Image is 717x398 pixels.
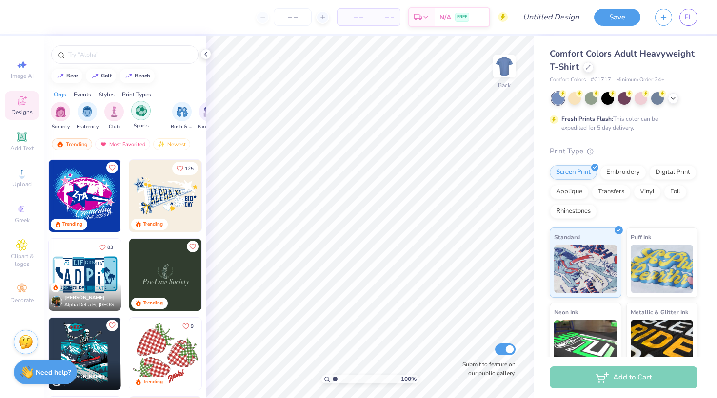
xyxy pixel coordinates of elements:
[185,166,194,171] span: 125
[122,90,151,99] div: Print Types
[51,69,82,83] button: bear
[201,239,273,311] img: e61d9cd7-c62b-47ec-a627-74132987e64a
[550,204,597,219] div: Rhinestones
[631,307,688,317] span: Metallic & Glitter Ink
[178,320,198,333] button: Like
[439,12,451,22] span: N/A
[153,138,190,150] div: Newest
[36,368,71,377] strong: Need help?
[74,90,91,99] div: Events
[129,318,201,390] img: 72f7a410-308a-4635-b9d6-350b706189b2
[515,7,587,27] input: Untitled Design
[158,141,165,148] img: Newest.gif
[201,318,273,390] img: d0f0994b-b119-401f-a7d8-eeab2d0d9a60
[51,102,70,131] div: filter for Sorority
[631,320,694,368] img: Metallic & Glitter Ink
[498,81,511,90] div: Back
[201,160,273,232] img: a4af249c-6a62-4b0d-bc4e-adc5c317331b
[143,379,163,386] div: Trending
[125,73,133,79] img: trend_line.gif
[198,102,220,131] button: filter button
[594,9,640,26] button: Save
[143,221,163,228] div: Trending
[649,165,697,180] div: Digital Print
[15,216,30,224] span: Greek
[457,14,467,20] span: FREE
[131,101,151,130] div: filter for Sports
[95,138,150,150] div: Most Favorited
[679,9,697,26] a: EL
[104,102,124,131] div: filter for Club
[592,185,631,199] div: Transfers
[109,123,119,131] span: Club
[64,294,105,301] span: [PERSON_NAME]
[49,239,121,311] img: ee7bff2d-b05c-4267-bb73-f18c4cc07810
[100,141,107,148] img: most_fav.gif
[10,296,34,304] span: Decorate
[120,160,193,232] img: 930570ec-6ee7-422f-88b8-7ed139fa3abf
[561,114,681,132] div: This color can be expedited for 5 day delivery.
[550,185,589,199] div: Applique
[101,73,112,78] div: golf
[104,102,124,131] button: filter button
[171,102,193,131] div: filter for Rush & Bid
[99,90,115,99] div: Styles
[187,241,199,252] button: Like
[616,76,665,84] span: Minimum Order: 24 +
[11,108,33,116] span: Designs
[631,245,694,293] img: Puff Ink
[177,106,188,117] img: Rush & Bid Image
[457,360,516,378] label: Submit to feature on our public gallery.
[135,73,150,78] div: beach
[198,123,220,131] span: Parent's Weekend
[550,76,586,84] span: Comfort Colors
[171,123,193,131] span: Rush & Bid
[106,320,118,331] button: Like
[134,122,149,130] span: Sports
[66,73,78,78] div: bear
[91,73,99,79] img: trend_line.gif
[10,144,34,152] span: Add Text
[77,102,99,131] button: filter button
[86,69,116,83] button: golf
[52,138,92,150] div: Trending
[554,307,578,317] span: Neon Ink
[12,180,32,188] span: Upload
[51,296,62,307] img: Avatar
[56,141,64,148] img: trending.gif
[57,73,64,79] img: trend_line.gif
[77,102,99,131] div: filter for Fraternity
[143,300,163,307] div: Trending
[109,106,119,117] img: Club Image
[107,245,113,250] span: 83
[684,12,693,23] span: EL
[495,57,514,76] img: Back
[11,72,34,80] span: Image AI
[67,50,192,59] input: Try "Alpha"
[131,102,151,131] button: filter button
[634,185,661,199] div: Vinyl
[631,232,651,242] span: Puff Ink
[51,102,70,131] button: filter button
[561,115,613,123] strong: Fresh Prints Flash:
[171,102,193,131] button: filter button
[120,318,193,390] img: 306aea2a-999a-4c28-941b-71a5409ea3b3
[600,165,646,180] div: Embroidery
[554,245,617,293] img: Standard
[203,106,215,117] img: Parent's Weekend Image
[64,373,105,380] span: [PERSON_NAME]
[664,185,687,199] div: Foil
[54,90,66,99] div: Orgs
[82,106,93,117] img: Fraternity Image
[129,160,201,232] img: 348f5240-21b5-4c09-b0d5-84946b73dae1
[550,146,697,157] div: Print Type
[77,123,99,131] span: Fraternity
[172,162,198,175] button: Like
[5,252,39,268] span: Clipart & logos
[554,232,580,242] span: Standard
[120,239,193,311] img: 7322b26d-6ee9-4991-9419-8db785cefc1a
[49,160,121,232] img: 62b1e9ac-b064-4fc8-8a9c-6a5242380643
[106,162,118,173] button: Like
[64,380,105,388] span: ,
[62,221,82,228] div: Trending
